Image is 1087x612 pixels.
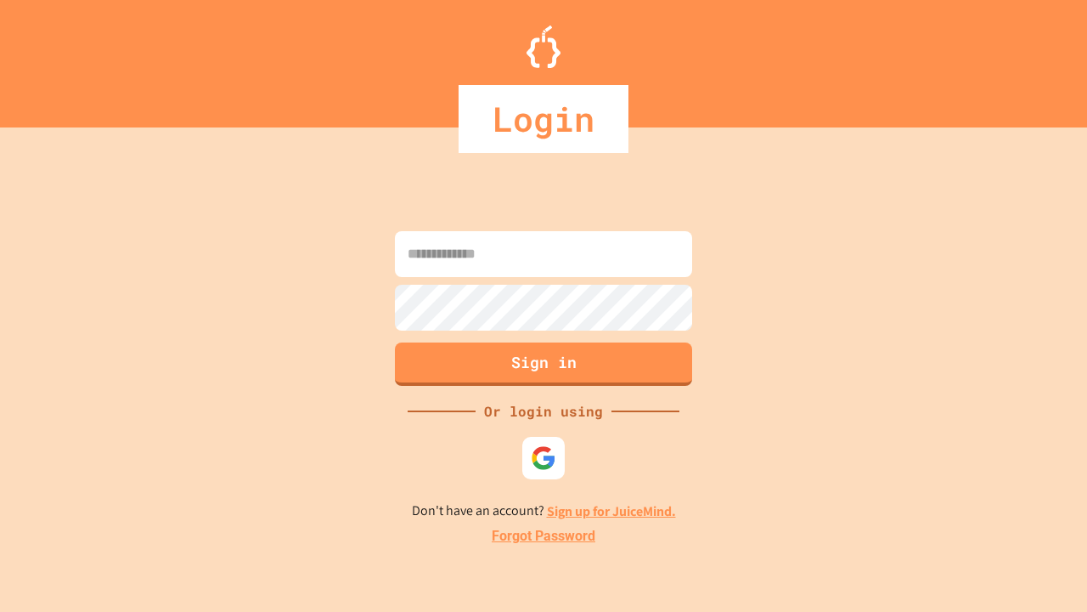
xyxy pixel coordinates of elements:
[395,343,692,386] button: Sign in
[492,526,595,547] a: Forgot Password
[531,445,556,471] img: google-icon.svg
[476,401,611,422] div: Or login using
[459,85,628,153] div: Login
[412,501,676,522] p: Don't have an account?
[527,25,560,68] img: Logo.svg
[547,502,676,520] a: Sign up for JuiceMind.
